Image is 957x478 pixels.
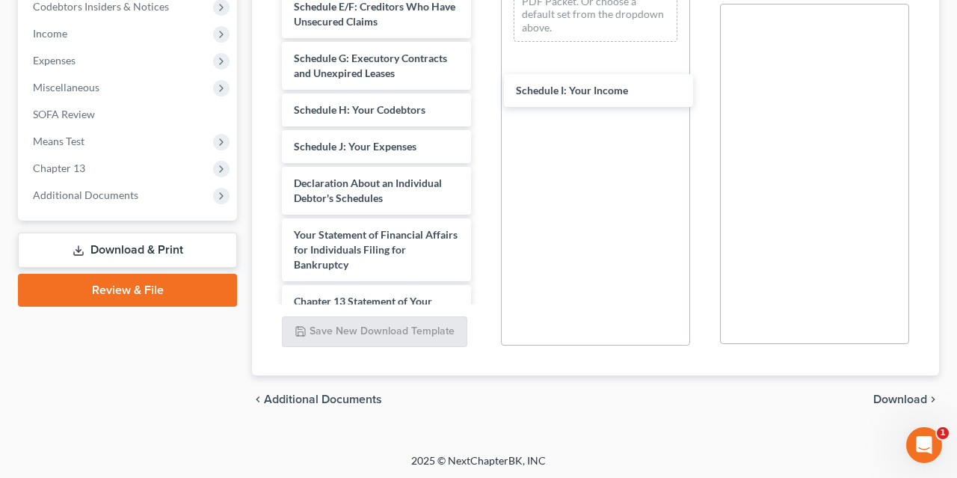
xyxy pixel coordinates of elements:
span: Income [33,27,67,40]
span: Chapter 13 [33,162,85,174]
span: Miscellaneous [33,81,99,94]
span: Schedule G: Executory Contracts and Unexpired Leases [294,52,447,79]
i: chevron_left [252,393,264,405]
span: Means Test [33,135,84,147]
span: Schedule H: Your Codebtors [294,103,425,116]
a: chevron_left Additional Documents [252,393,382,405]
span: Additional Documents [33,189,138,201]
i: chevron_right [927,393,939,405]
a: Download & Print [18,233,237,268]
span: Schedule J: Your Expenses [294,140,416,153]
span: SOFA Review [33,108,95,120]
iframe: Intercom live chat [906,427,942,463]
a: SOFA Review [21,101,237,128]
span: Your Statement of Financial Affairs for Individuals Filing for Bankruptcy [294,228,458,271]
span: Additional Documents [264,393,382,405]
span: Download [873,393,927,405]
span: Chapter 13 Statement of Your Current Monthly Income [294,295,432,322]
button: Save New Download Template [282,316,467,348]
span: Schedule I: Your Income [516,84,628,96]
button: Download chevron_right [873,393,939,405]
span: Declaration About an Individual Debtor's Schedules [294,177,442,204]
span: 1 [937,427,949,439]
a: Review & File [18,274,237,307]
span: Expenses [33,54,76,67]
